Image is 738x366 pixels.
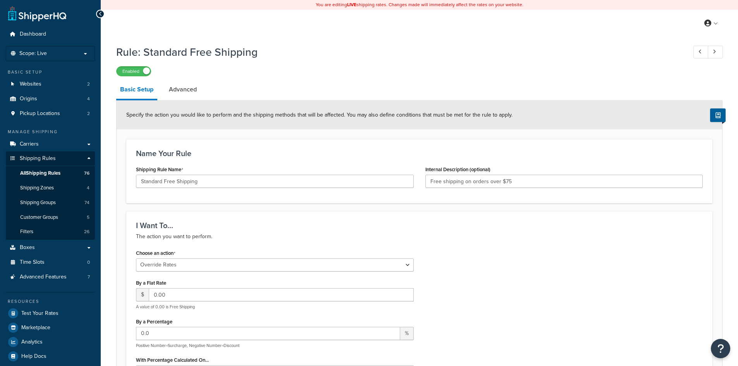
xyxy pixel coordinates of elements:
a: Pickup Locations2 [6,107,95,121]
span: Shipping Rules [20,155,56,162]
a: AllShipping Rules76 [6,166,95,180]
span: Shipping Zones [20,185,54,191]
button: Show Help Docs [710,108,726,122]
span: 0 [87,259,90,266]
label: By a Flat Rate [136,280,166,286]
span: 2 [87,81,90,88]
a: Customer Groups5 [6,210,95,225]
a: Boxes [6,241,95,255]
p: The action you want to perform. [136,232,703,241]
span: 4 [87,185,89,191]
span: Time Slots [20,259,45,266]
a: Origins4 [6,92,95,106]
a: Next Record [708,46,723,58]
span: Advanced Features [20,274,67,280]
span: 5 [87,214,89,221]
label: Choose an action [136,250,175,256]
h3: I Want To... [136,221,703,230]
a: Help Docs [6,349,95,363]
a: Advanced Features7 [6,270,95,284]
span: Dashboard [20,31,46,38]
span: Scope: Live [19,50,47,57]
span: $ [136,288,149,301]
a: Time Slots0 [6,255,95,270]
button: Open Resource Center [711,339,730,358]
div: Manage Shipping [6,129,95,135]
span: 2 [87,110,90,117]
li: Shipping Groups [6,196,95,210]
span: 76 [84,170,89,177]
a: Previous Record [693,46,709,58]
a: Carriers [6,137,95,151]
a: Shipping Zones4 [6,181,95,195]
a: Websites2 [6,77,95,91]
h3: Name Your Rule [136,149,703,158]
li: Websites [6,77,95,91]
p: A value of 0.00 is Free Shipping [136,304,414,310]
label: With Percentage Calculated On... [136,357,209,363]
span: All Shipping Rules [20,170,60,177]
a: Filters26 [6,225,95,239]
span: Filters [20,229,33,235]
a: Advanced [165,80,201,99]
span: Test Your Rates [21,310,58,317]
a: Dashboard [6,27,95,41]
span: Shipping Groups [20,199,56,206]
span: 4 [87,96,90,102]
li: Shipping Rules [6,151,95,240]
label: Shipping Rule Name [136,167,183,173]
li: Advanced Features [6,270,95,284]
span: Carriers [20,141,39,148]
li: Filters [6,225,95,239]
span: % [400,327,414,340]
b: LIVE [347,1,356,8]
li: Time Slots [6,255,95,270]
li: Origins [6,92,95,106]
span: Origins [20,96,37,102]
li: Customer Groups [6,210,95,225]
a: Shipping Rules [6,151,95,166]
div: Basic Setup [6,69,95,76]
label: Enabled [117,67,151,76]
li: Pickup Locations [6,107,95,121]
span: 74 [84,199,89,206]
span: Analytics [21,339,43,345]
a: Test Your Rates [6,306,95,320]
a: Shipping Groups74 [6,196,95,210]
span: Pickup Locations [20,110,60,117]
span: Marketplace [21,325,50,331]
label: Internal Description (optional) [425,167,490,172]
span: Websites [20,81,41,88]
div: Resources [6,298,95,305]
span: Specify the action you would like to perform and the shipping methods that will be affected. You ... [126,111,513,119]
span: 7 [88,274,90,280]
h1: Rule: Standard Free Shipping [116,45,679,60]
a: Marketplace [6,321,95,335]
span: 26 [84,229,89,235]
span: Boxes [20,244,35,251]
label: By a Percentage [136,319,172,325]
a: Basic Setup [116,80,157,100]
a: Analytics [6,335,95,349]
span: Customer Groups [20,214,58,221]
li: Shipping Zones [6,181,95,195]
p: Positive Number=Surcharge, Negative Number=Discount [136,343,414,349]
span: Help Docs [21,353,46,360]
